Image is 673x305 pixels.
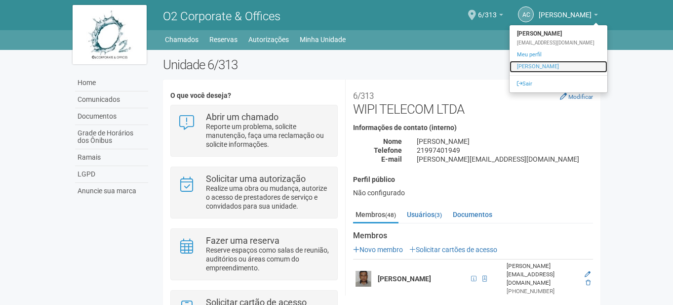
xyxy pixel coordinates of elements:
h2: WIPI TELECOM LTDA [353,87,593,117]
strong: Telefone [374,146,402,154]
strong: E-mail [381,155,402,163]
span: 6/313 [478,1,497,19]
a: Novo membro [353,246,403,254]
h4: Informações de contato (interno) [353,124,593,131]
a: AC [518,6,534,22]
a: Reservas [209,33,238,46]
small: (3) [435,212,442,218]
div: [EMAIL_ADDRESS][DOMAIN_NAME] [510,40,607,46]
a: Home [75,75,148,91]
a: Editar membro [585,271,591,278]
div: [PERSON_NAME][EMAIL_ADDRESS][DOMAIN_NAME] [409,155,600,164]
div: [PHONE_NUMBER] [507,287,578,296]
p: Realize uma obra ou mudança, autorize o acesso de prestadores de serviço e convidados para sua un... [206,184,330,211]
small: 6/313 [353,91,374,101]
a: LGPD [75,166,148,183]
p: Reserve espaços como salas de reunião, auditórios ou áreas comum do empreendimento. [206,246,330,272]
a: [PERSON_NAME] [510,61,607,73]
div: [PERSON_NAME][EMAIL_ADDRESS][DOMAIN_NAME] [507,262,578,287]
strong: [PERSON_NAME] [378,275,431,283]
small: Modificar [568,93,593,100]
a: Documentos [75,108,148,125]
a: Chamados [165,33,198,46]
a: Sair [510,78,607,90]
h2: Unidade 6/313 [163,57,601,72]
a: Meu perfil [510,49,607,61]
a: Grade de Horários dos Ônibus [75,125,148,149]
img: logo.jpg [73,5,147,64]
span: O2 Corporate & Offices [163,9,280,23]
img: user.png [356,271,371,287]
a: Solicitar cartões de acesso [409,246,497,254]
a: Minha Unidade [300,33,346,46]
a: Abrir um chamado Reporte um problema, solicite manutenção, faça uma reclamação ou solicite inform... [178,113,330,149]
a: Modificar [560,92,593,100]
h4: Perfil público [353,176,593,183]
div: Não configurado [353,188,593,197]
h4: O que você deseja? [170,92,338,99]
a: [PERSON_NAME] [539,12,598,20]
strong: Membros [353,231,593,240]
a: Anuncie sua marca [75,183,148,199]
a: Documentos [450,207,495,222]
a: Ramais [75,149,148,166]
p: Reporte um problema, solicite manutenção, faça uma reclamação ou solicite informações. [206,122,330,149]
a: Excluir membro [586,279,591,286]
strong: Solicitar uma autorização [206,174,306,184]
div: 21997401949 [409,146,600,155]
a: Solicitar uma autorização Realize uma obra ou mudança, autorize o acesso de prestadores de serviç... [178,174,330,211]
a: Usuários(3) [404,207,444,222]
a: Comunicados [75,91,148,108]
a: Autorizações [248,33,289,46]
a: Membros(48) [353,207,398,223]
strong: Abrir um chamado [206,112,278,122]
a: 6/313 [478,12,503,20]
strong: Nome [383,137,402,145]
span: ALEX CUNHA [539,1,592,19]
div: [PERSON_NAME] [409,137,600,146]
small: (48) [385,212,396,218]
strong: [PERSON_NAME] [510,28,607,40]
strong: Fazer uma reserva [206,235,279,246]
a: Fazer uma reserva Reserve espaços como salas de reunião, auditórios ou áreas comum do empreendime... [178,236,330,272]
